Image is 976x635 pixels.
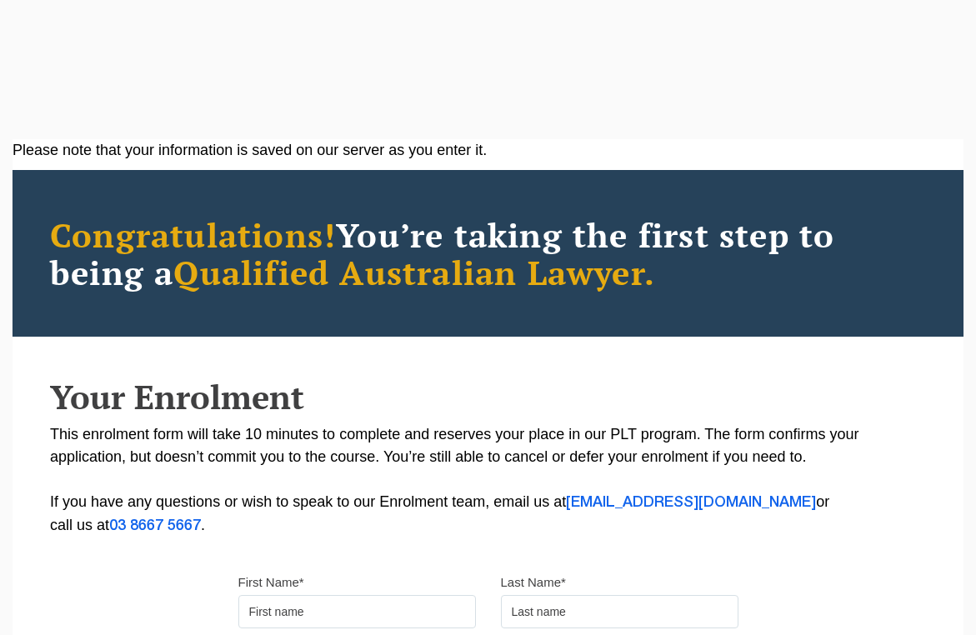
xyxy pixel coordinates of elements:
label: First Name* [238,574,304,591]
h2: You’re taking the first step to being a [50,216,926,291]
div: Please note that your information is saved on our server as you enter it. [13,139,963,162]
a: [EMAIL_ADDRESS][DOMAIN_NAME] [566,496,816,509]
p: This enrolment form will take 10 minutes to complete and reserves your place in our PLT program. ... [50,423,926,537]
h2: Your Enrolment [50,378,926,415]
span: Qualified Australian Lawyer. [173,250,655,294]
input: First name [238,595,476,628]
span: Congratulations! [50,212,336,257]
input: Last name [501,595,738,628]
a: 03 8667 5667 [109,519,201,532]
label: Last Name* [501,574,566,591]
